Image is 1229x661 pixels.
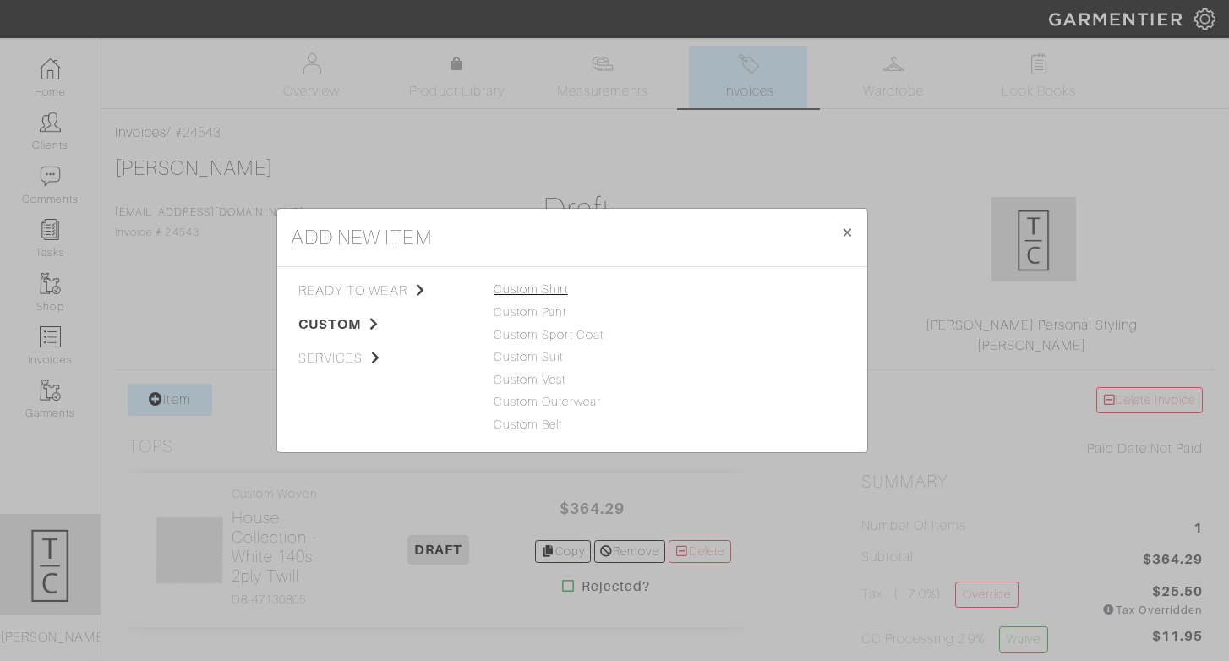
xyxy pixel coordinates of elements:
[298,348,468,369] span: services
[494,350,564,363] a: Custom Suit
[298,314,468,335] span: custom
[494,328,604,341] a: Custom Sport Coat
[494,418,563,431] a: Custom Belt
[494,395,601,408] a: Custom Outerwear
[841,221,854,243] span: ×
[298,281,468,301] span: ready to wear
[494,282,568,296] a: Custom Shirt
[494,305,567,319] a: Custom Pant
[291,222,432,253] h4: add new item
[494,373,566,386] a: Custom Vest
